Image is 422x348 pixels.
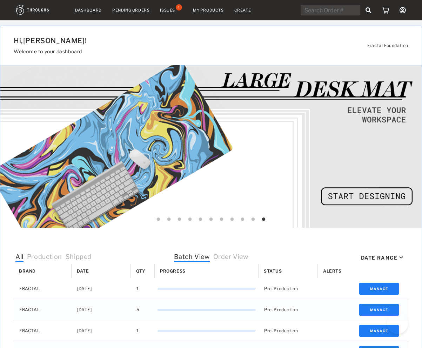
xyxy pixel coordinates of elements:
span: Batch View [174,253,210,262]
div: Press SPACE to select this row. [14,278,409,299]
button: 4 [187,216,194,223]
img: 68b8b232-0003-4352-b7e2-3a53cc3ac4a2.gif [0,65,422,228]
span: Progress [160,268,186,274]
img: icon_caret_down_black.69fb8af9.svg [399,256,403,259]
iframe: Toggle Customer Support [387,313,408,334]
span: 1 [136,326,139,335]
a: Pending Orders [112,8,149,13]
div: Pre-Production [259,320,318,341]
span: Date [77,268,89,274]
div: [DATE] [72,299,131,320]
span: Order View [213,253,248,262]
button: 3 [176,216,183,223]
button: 2 [166,216,173,223]
span: Shipped [66,253,92,262]
div: FRACTAL [14,320,72,341]
a: Issues1 [160,7,182,13]
a: Create [234,8,251,13]
span: 5 [136,305,140,314]
a: My Products [193,8,224,13]
span: Status [264,268,282,274]
div: [DATE] [72,278,131,299]
button: 8 [229,216,236,223]
a: Dashboard [75,8,102,13]
div: Pre-Production [259,278,318,299]
span: Production [27,253,62,262]
button: 9 [239,216,246,223]
div: Issues [160,8,175,13]
button: Manage [359,283,399,295]
button: 7 [218,216,225,223]
input: Search Order # [301,5,360,15]
span: Qty [136,268,146,274]
h3: Welcome to your dashboard [14,48,342,54]
div: Press SPACE to select this row. [14,320,409,341]
button: 11 [260,216,267,223]
span: 1 [136,284,139,293]
span: All [15,253,24,262]
div: 1 [176,4,182,11]
div: Date Range [361,255,397,261]
button: Manage [359,304,399,316]
button: 5 [197,216,204,223]
button: Manage [359,325,399,337]
div: Press SPACE to select this row. [14,299,409,320]
img: logo.1c10ca64.svg [16,5,65,15]
img: icon_cart.dab5cea1.svg [382,7,389,14]
button: 6 [208,216,215,223]
div: Pre-Production [259,299,318,320]
button: 1 [155,216,162,223]
div: FRACTAL [14,278,72,299]
span: Brand [19,268,36,274]
div: FRACTAL [14,299,72,320]
span: Fractal Foundation [367,43,408,48]
button: 10 [250,216,257,223]
span: Alerts [323,268,342,274]
h1: Hi, [PERSON_NAME] ! [14,36,342,45]
div: [DATE] [72,320,131,341]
